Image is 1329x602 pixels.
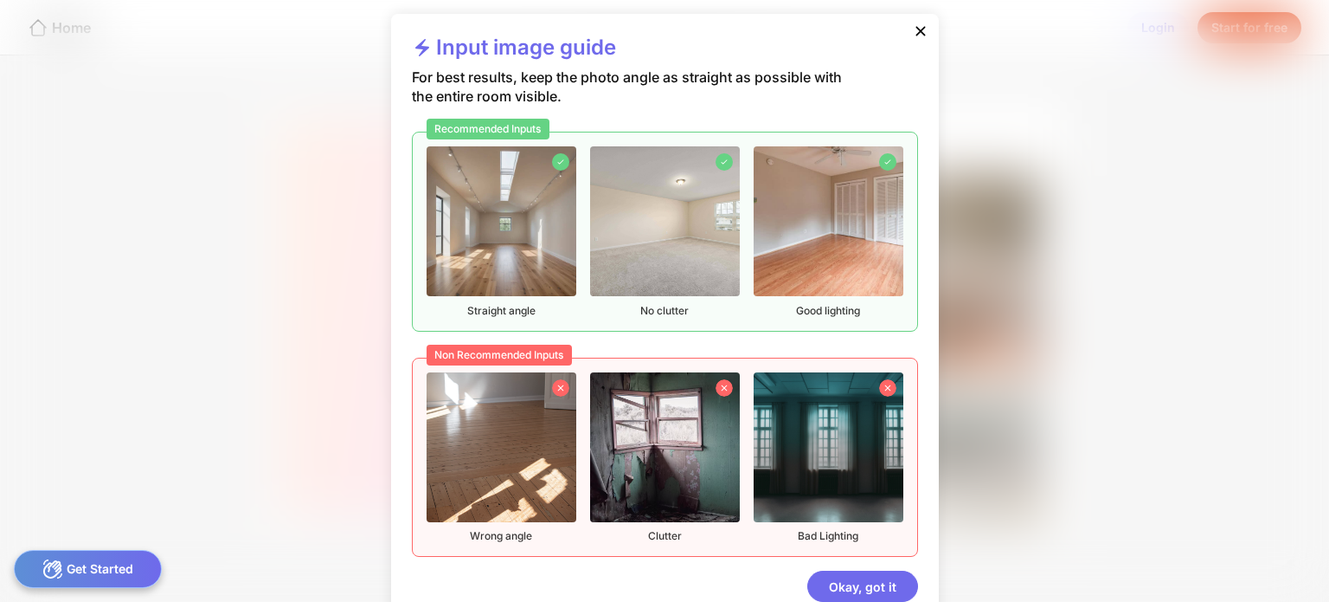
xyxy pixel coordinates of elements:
[754,372,903,522] img: nonrecommendedImageEmpty3.jpg
[412,68,863,132] div: For best results, keep the photo angle as straight as possible with the entire room visible.
[427,119,550,139] div: Recommended Inputs
[427,372,576,543] div: Wrong angle
[754,372,903,543] div: Bad Lighting
[427,146,576,296] img: emptyLivingRoomImage1.jpg
[14,550,162,588] div: Get Started
[412,35,616,68] div: Input image guide
[427,372,576,522] img: nonrecommendedImageEmpty1.png
[590,146,740,317] div: No clutter
[754,146,903,296] img: emptyBedroomImage4.jpg
[590,372,740,522] img: nonrecommendedImageEmpty2.png
[427,146,576,317] div: Straight angle
[590,372,740,543] div: Clutter
[754,146,903,317] div: Good lighting
[590,146,740,296] img: emptyBedroomImage7.jpg
[427,345,573,366] div: Non Recommended Inputs
[807,571,918,602] div: Okay, got it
